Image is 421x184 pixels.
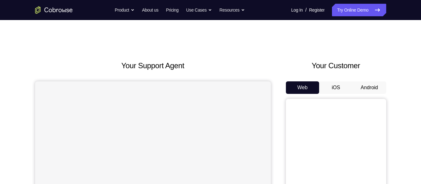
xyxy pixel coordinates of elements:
[186,4,212,16] button: Use Cases
[319,81,353,94] button: iOS
[309,4,324,16] a: Register
[142,4,158,16] a: About us
[286,81,319,94] button: Web
[166,4,178,16] a: Pricing
[353,81,386,94] button: Android
[219,4,245,16] button: Resources
[291,4,303,16] a: Log In
[115,4,134,16] button: Product
[35,6,73,14] a: Go to the home page
[35,60,271,71] h2: Your Support Agent
[305,6,307,14] span: /
[286,60,386,71] h2: Your Customer
[332,4,386,16] a: Try Online Demo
